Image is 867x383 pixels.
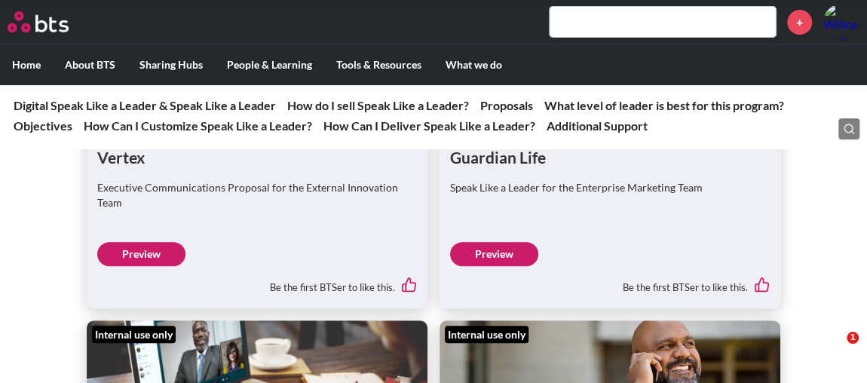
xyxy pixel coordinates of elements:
[450,146,770,168] h1: Guardian Life
[53,45,127,84] label: About BTS
[323,118,535,133] a: How Can I Deliver Speak Like a Leader?
[816,332,852,368] iframe: Intercom live chat
[8,11,97,32] a: Go home
[324,45,433,84] label: Tools & Resources
[287,98,469,112] a: How do I sell Speak Like a Leader?
[84,118,312,133] a: How Can I Customize Speak Like a Leader?
[544,98,784,112] a: What level of leader is best for this program?
[480,98,533,112] a: Proposals
[8,11,69,32] img: BTS Logo
[127,45,215,84] label: Sharing Hubs
[823,4,859,40] img: Wilma Mohapatra
[14,118,72,133] a: Objectives
[97,266,417,298] div: Be the first BTSer to like this.
[450,242,538,266] a: Preview
[450,266,770,298] div: Be the first BTSer to like this.
[787,10,812,35] a: +
[445,326,528,344] div: Internal use only
[433,45,514,84] label: What we do
[823,4,859,40] a: Profile
[92,326,176,344] div: Internal use only
[547,118,648,133] a: Additional Support
[97,146,417,168] h1: Vertex
[97,242,185,266] a: Preview
[14,98,276,112] a: Digital Speak Like a Leader & Speak Like a Leader
[215,45,324,84] label: People & Learning
[450,180,770,195] p: Speak Like a Leader for the Enterprise Marketing Team
[847,332,859,344] span: 1
[97,180,417,210] p: Executive Communications Proposal for the External Innovation Team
